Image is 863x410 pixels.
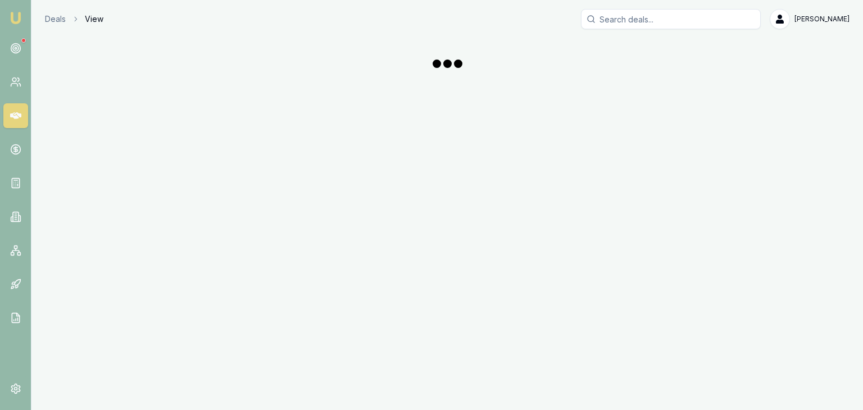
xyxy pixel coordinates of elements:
[45,13,103,25] nav: breadcrumb
[85,13,103,25] span: View
[581,9,761,29] input: Search deals
[9,11,22,25] img: emu-icon-u.png
[45,13,66,25] a: Deals
[794,15,850,24] span: [PERSON_NAME]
